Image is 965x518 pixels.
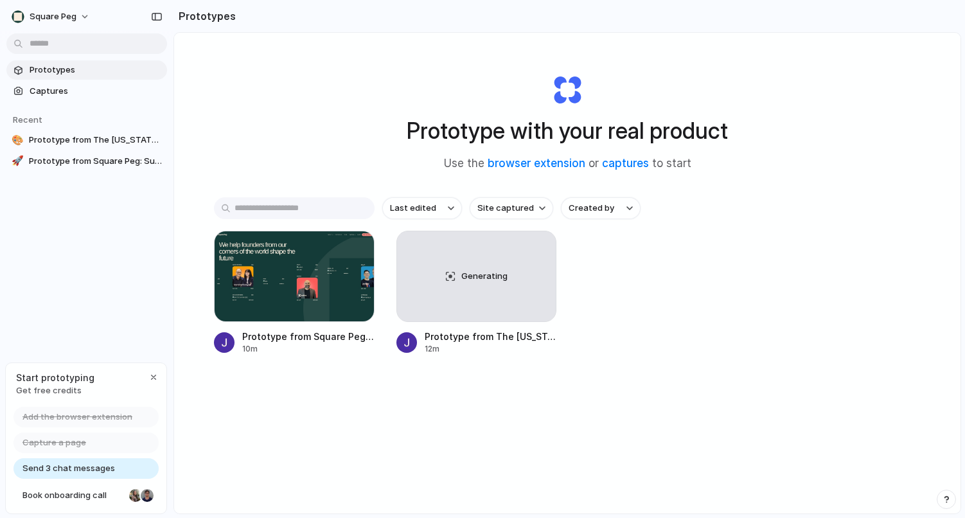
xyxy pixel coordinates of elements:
[6,6,96,27] button: Square Peg
[12,155,24,168] div: 🚀
[12,134,24,147] div: 🎨
[6,130,167,150] a: 🎨Prototype from The [US_STATE] Times International
[461,270,508,283] span: Generating
[22,489,124,502] span: Book onboarding call
[470,197,553,219] button: Site captured
[561,197,641,219] button: Created by
[30,10,76,23] span: Square Peg
[569,202,614,215] span: Created by
[6,60,167,80] a: Prototypes
[13,485,159,506] a: Book onboarding call
[29,134,162,147] span: Prototype from The [US_STATE] Times International
[602,157,649,170] a: captures
[29,155,162,168] span: Prototype from Square Peg: Supporting Founders from [GEOGRAPHIC_DATA], SE Asia & [GEOGRAPHIC_DATA]
[444,156,691,172] span: Use the or to start
[30,64,162,76] span: Prototypes
[139,488,155,503] div: Christian Iacullo
[407,114,728,148] h1: Prototype with your real product
[488,157,585,170] a: browser extension
[425,330,557,343] span: Prototype from The [US_STATE] Times International
[6,82,167,101] a: Captures
[425,343,557,355] div: 12m
[396,231,557,355] a: GeneratingPrototype from The [US_STATE] Times International12m
[22,462,115,475] span: Send 3 chat messages
[242,330,375,343] span: Prototype from Square Peg: Supporting Founders from [GEOGRAPHIC_DATA], SE Asia & [GEOGRAPHIC_DATA]
[6,152,167,171] a: 🚀Prototype from Square Peg: Supporting Founders from [GEOGRAPHIC_DATA], SE Asia & [GEOGRAPHIC_DATA]
[390,202,436,215] span: Last edited
[22,411,132,424] span: Add the browser extension
[173,8,236,24] h2: Prototypes
[22,436,86,449] span: Capture a page
[16,371,94,384] span: Start prototyping
[13,114,42,125] span: Recent
[214,231,375,355] a: Prototype from Square Peg: Supporting Founders from Australia, SE Asia & IsraelPrototype from Squ...
[128,488,143,503] div: Nicole Kubica
[30,85,162,98] span: Captures
[477,202,534,215] span: Site captured
[242,343,375,355] div: 10m
[16,384,94,397] span: Get free credits
[382,197,462,219] button: Last edited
